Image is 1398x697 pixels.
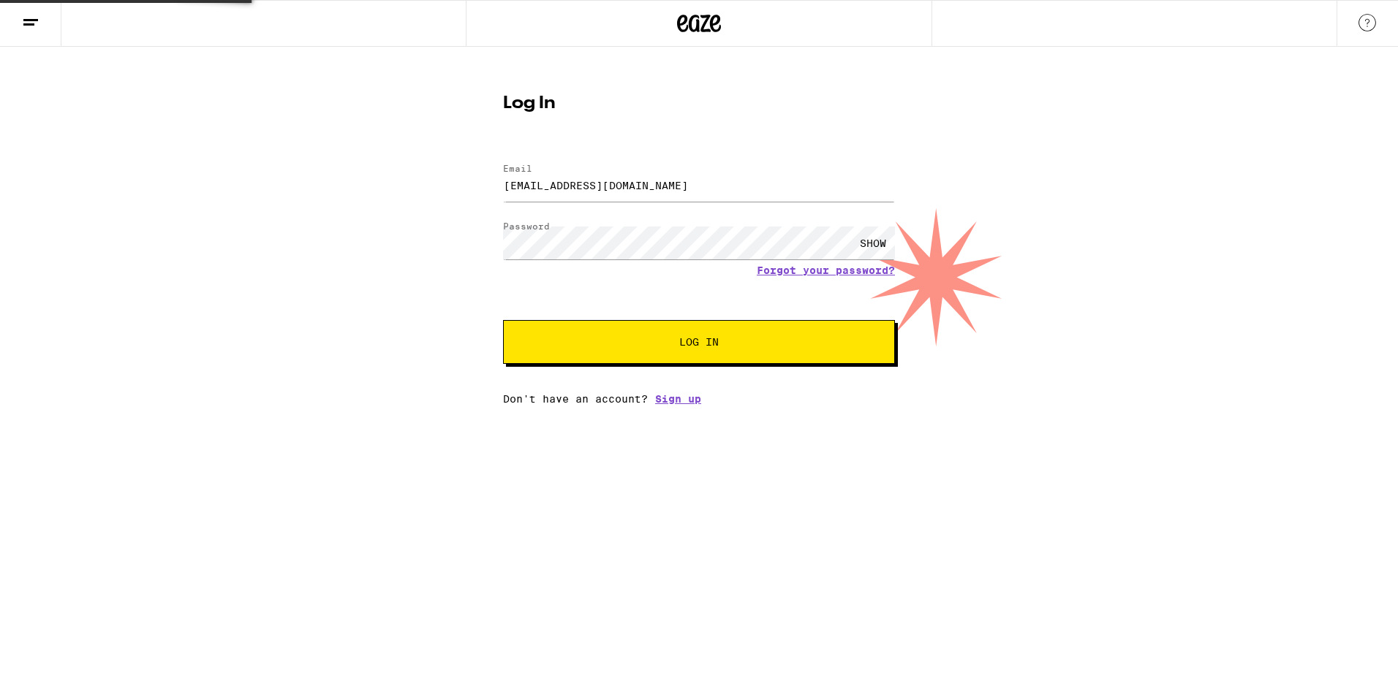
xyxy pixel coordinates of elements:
a: Sign up [655,393,701,405]
label: Password [503,221,550,231]
label: Email [503,164,532,173]
div: SHOW [851,226,895,259]
button: Log In [503,320,895,364]
div: Don't have an account? [503,393,895,405]
h1: Log In [503,95,895,113]
a: Forgot your password? [757,264,895,276]
span: Log In [679,337,719,347]
input: Email [503,169,895,202]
